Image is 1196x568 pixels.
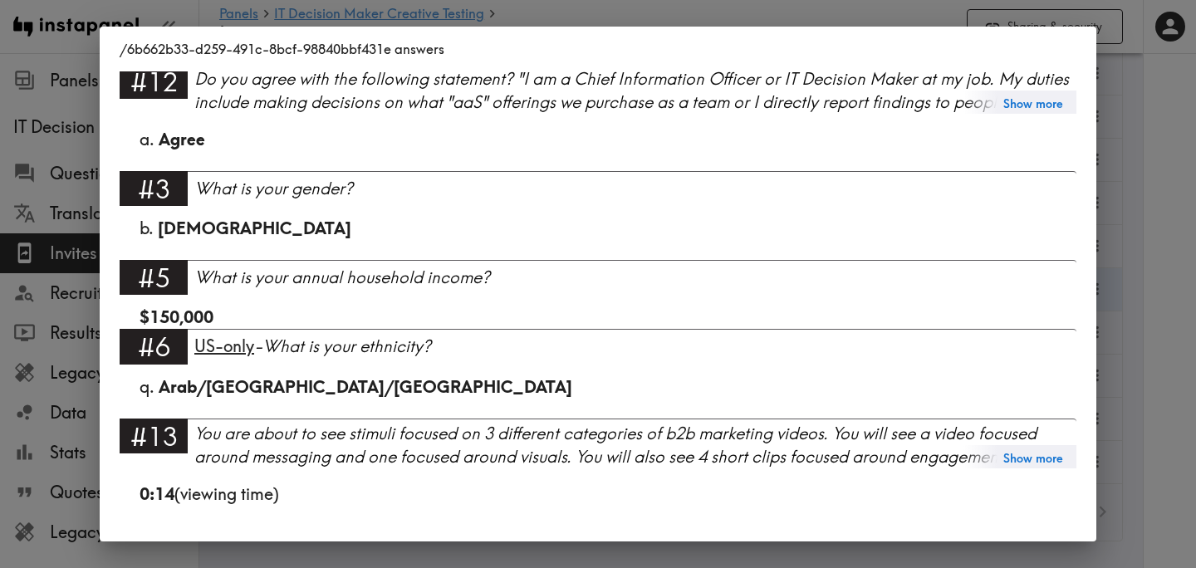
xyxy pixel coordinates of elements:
a: #6US-only-What is your ethnicity? [120,329,1076,375]
div: #13 [120,419,188,453]
div: (viewing time) [140,482,1056,526]
span: Arab/[GEOGRAPHIC_DATA]/[GEOGRAPHIC_DATA] [159,376,572,397]
div: Do you agree with the following statement? "I am a Chief Information Officer or IT Decision Maker... [194,67,1076,114]
div: $150,000 [140,306,1056,329]
div: #5 [120,260,188,295]
div: #6 [120,329,188,364]
div: What is your gender? [194,177,1076,200]
div: #12 [120,64,188,99]
a: #13You are about to see stimuli focused on 3 different categories of b2b marketing videos. You wi... [120,419,1076,482]
div: You are about to see stimuli focused on 3 different categories of b2b marketing videos. You will ... [194,422,1076,468]
a: #12Do you agree with the following statement? "I am a Chief Information Officer or IT Decision Ma... [120,64,1076,128]
div: #3 [120,171,188,206]
div: b. [140,217,1056,240]
div: What is your annual household income? [194,266,1076,289]
button: Show more [1003,92,1063,115]
span: [DEMOGRAPHIC_DATA] [158,218,351,238]
h2: /6b662b33-d259-491c-8bcf-98840bbf431e answers [100,27,1096,71]
div: a. [140,128,1056,151]
div: q. [140,375,1056,399]
a: #3What is your gender? [120,171,1076,217]
b: 0:14 [140,483,174,504]
button: Show more [1003,447,1063,470]
div: - What is your ethnicity? [194,335,1076,358]
a: #5What is your annual household income? [120,260,1076,306]
span: US-only [194,335,254,356]
span: Agree [159,129,205,149]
